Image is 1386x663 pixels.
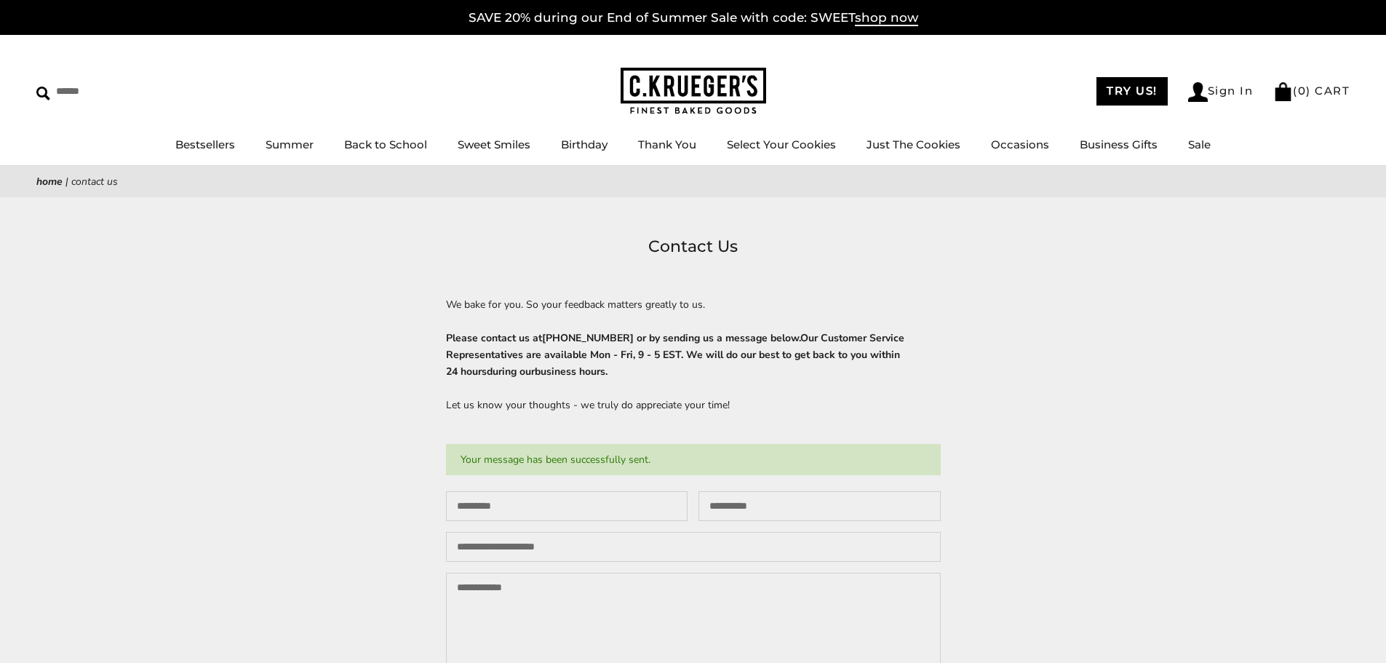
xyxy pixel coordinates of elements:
span: during our [487,365,535,378]
a: Thank You [638,138,696,151]
a: Occasions [991,138,1049,151]
a: SAVE 20% during our End of Summer Sale with code: SWEETshop now [469,10,918,26]
input: Search [36,80,210,103]
a: Sign In [1188,82,1254,102]
span: shop now [855,10,918,26]
span: business hours. [535,365,608,378]
a: Summer [266,138,314,151]
p: Your message has been successfully sent. [446,444,941,475]
span: 0 [1298,84,1307,98]
span: [PHONE_NUMBER] or by sending us a message below. [542,331,800,345]
a: Sweet Smiles [458,138,530,151]
span: Contact Us [71,175,118,188]
a: Sale [1188,138,1211,151]
input: Your email [698,491,941,521]
p: Let us know your thoughts - we truly do appreciate your time! [446,397,941,413]
img: Account [1188,82,1208,102]
a: Bestsellers [175,138,235,151]
a: Birthday [561,138,608,151]
input: Your name [446,491,688,521]
a: Just The Cookies [867,138,960,151]
img: C.KRUEGER'S [621,68,766,115]
span: | [65,175,68,188]
img: Bag [1273,82,1293,101]
span: Our Customer Service Representatives are available Mon - Fri, 9 - 5 EST. We will do our best to g... [446,331,904,378]
a: Back to School [344,138,427,151]
a: TRY US! [1096,77,1168,106]
a: (0) CART [1273,84,1350,98]
img: Search [36,87,50,100]
a: Business Gifts [1080,138,1158,151]
h1: Contact Us [58,234,1328,260]
p: We bake for you. So your feedback matters greatly to us. [446,296,941,313]
nav: breadcrumbs [36,173,1350,190]
a: Home [36,175,63,188]
a: Select Your Cookies [727,138,836,151]
strong: Please contact us at [446,331,904,378]
input: Your phone (optional) [446,532,941,562]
